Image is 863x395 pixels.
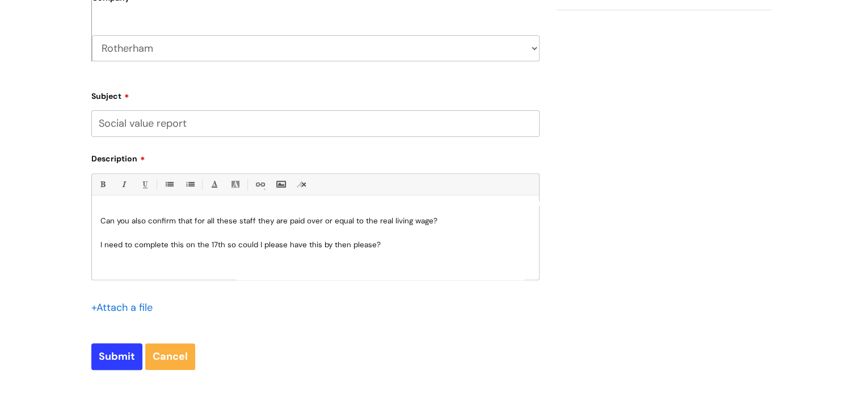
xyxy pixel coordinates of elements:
a: Bold (Ctrl-B) [95,177,110,192]
a: Font Color [207,177,221,192]
span: I need to complete this on the 17th so could I please have this by then please? [100,240,381,250]
a: Back Color [228,177,242,192]
a: Cancel [145,343,195,369]
span: Can you also confirm that for all these staff they are paid over or equal to the real living wage? [100,216,437,226]
label: Subject [91,88,540,101]
a: 1. Ordered List (Ctrl-Shift-8) [183,177,197,192]
span: FTE working hours [100,192,165,202]
a: Link [252,177,267,192]
div: Attach a file [91,298,159,317]
input: Submit [91,343,142,369]
a: Remove formatting (Ctrl-\) [294,177,309,192]
label: Description [91,150,540,164]
a: Underline(Ctrl-U) [137,177,151,192]
a: Italic (Ctrl-I) [116,177,130,192]
a: • Unordered List (Ctrl-Shift-7) [162,177,176,192]
a: Insert Image... [273,177,288,192]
